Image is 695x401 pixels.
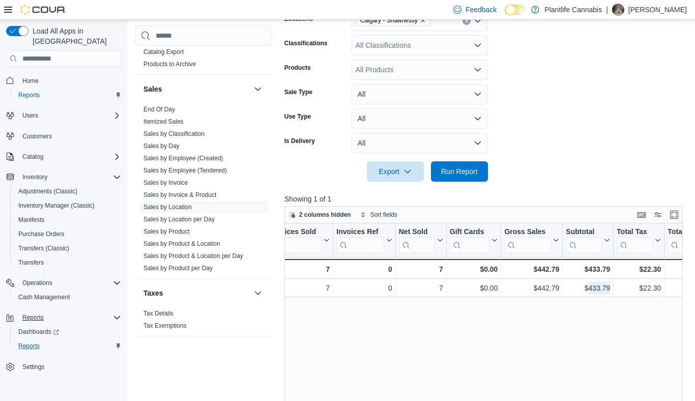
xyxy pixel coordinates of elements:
[10,88,125,102] button: Reports
[450,227,498,253] button: Gift Cards
[10,213,125,227] button: Manifests
[18,171,51,183] button: Inventory
[10,241,125,255] button: Transfers (Classic)
[270,282,330,295] div: 7
[14,291,74,303] a: Cash Management
[143,84,162,94] h3: Sales
[143,155,223,162] a: Sales by Employee (Created)
[143,204,192,211] a: Sales by Location
[143,60,196,68] span: Products to Archive
[143,252,243,260] a: Sales by Product & Location per Day
[18,277,121,289] span: Operations
[143,179,188,186] a: Sales by Invoice
[18,151,121,163] span: Catalog
[284,88,312,96] label: Sale Type
[143,216,215,223] a: Sales by Location per Day
[143,215,215,223] span: Sales by Location per Day
[617,282,661,295] div: $22.30
[544,4,602,16] p: Plantlife Cannabis
[373,161,418,182] span: Export
[143,179,188,187] span: Sales by Invoice
[441,166,478,177] span: Run Report
[18,109,42,122] button: Users
[143,310,173,317] a: Tax Details
[14,291,121,303] span: Cash Management
[143,166,227,175] span: Sales by Employee (Tendered)
[10,227,125,241] button: Purchase Orders
[285,209,355,221] button: 2 columns hidden
[14,214,48,226] a: Manifests
[336,227,392,253] button: Invoices Ref
[143,118,184,125] a: Itemized Sales
[14,256,121,269] span: Transfers
[143,130,205,137] a: Sales by Classification
[143,240,220,248] span: Sales by Product & Location
[370,211,397,219] span: Sort fields
[143,227,190,236] span: Sales by Product
[20,5,66,15] img: Cova
[270,227,330,253] button: Invoices Sold
[284,39,328,47] label: Classifications
[14,326,63,338] a: Dashboards
[135,46,272,74] div: Products
[356,209,401,221] button: Sort fields
[450,227,490,237] div: Gift Cards
[18,109,121,122] span: Users
[566,227,602,237] div: Subtotal
[466,5,497,15] span: Feedback
[450,282,498,295] div: $0.00
[14,89,121,101] span: Reports
[143,265,213,272] a: Sales by Product per Day
[399,227,435,237] div: Net Sold
[252,287,264,299] button: Taxes
[14,242,73,254] a: Transfers (Classic)
[431,161,488,182] button: Run Report
[18,202,95,210] span: Inventory Manager (Classic)
[18,277,56,289] button: Operations
[22,173,47,181] span: Inventory
[18,230,65,238] span: Purchase Orders
[18,259,44,267] span: Transfers
[22,279,52,287] span: Operations
[420,17,426,23] button: Remove Calgary - Shawnessy from selection in this group
[628,4,687,16] p: [PERSON_NAME]
[143,48,184,55] a: Catalog Export
[10,325,125,339] a: Dashboards
[135,103,272,278] div: Sales
[462,17,471,25] button: Clear input
[6,69,121,400] nav: Complex example
[352,84,488,104] button: All
[2,170,125,184] button: Inventory
[18,342,40,350] span: Reports
[284,137,315,145] label: Is Delivery
[18,361,48,373] a: Settings
[143,240,220,247] a: Sales by Product & Location
[2,359,125,374] button: Settings
[22,132,52,140] span: Customers
[270,263,330,275] div: 7
[2,310,125,325] button: Reports
[143,61,196,68] a: Products to Archive
[143,191,216,198] a: Sales by Invoice & Product
[504,282,559,295] div: $442.79
[18,328,59,336] span: Dashboards
[143,142,180,150] a: Sales by Day
[18,311,121,324] span: Reports
[14,340,121,352] span: Reports
[143,228,190,235] a: Sales by Product
[336,263,392,275] div: 0
[617,227,661,253] button: Total Tax
[18,244,69,252] span: Transfers (Classic)
[14,256,48,269] a: Transfers
[14,199,121,212] span: Inventory Manager (Classic)
[652,209,664,221] button: Display options
[14,185,81,197] a: Adjustments (Classic)
[143,167,227,174] a: Sales by Employee (Tendered)
[18,311,48,324] button: Reports
[474,41,482,49] button: Open list of options
[284,194,687,204] p: Showing 1 of 1
[18,360,121,373] span: Settings
[505,15,505,16] span: Dark Mode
